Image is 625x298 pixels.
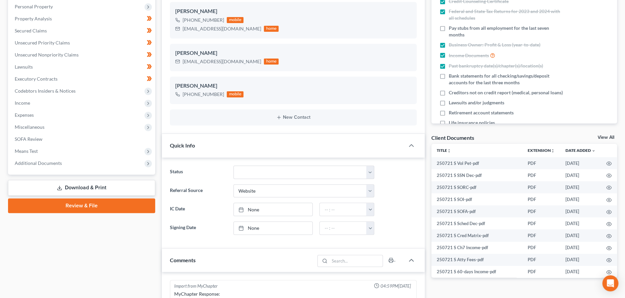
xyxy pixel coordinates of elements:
[9,61,155,73] a: Lawsuits
[320,203,367,216] input: -- : --
[449,89,563,96] span: Creditors not on credit report (medical, personal loans)
[167,203,230,216] label: IC Date
[560,181,601,193] td: [DATE]
[560,193,601,205] td: [DATE]
[15,64,33,70] span: Lawsuits
[431,134,474,141] div: Client Documents
[522,157,560,169] td: PDF
[449,63,543,69] span: Past bankruptcy date(s)/chapter(s)/location(s)
[9,13,155,25] a: Property Analysis
[8,180,155,196] a: Download & Print
[522,205,560,217] td: PDF
[522,254,560,266] td: PDF
[9,37,155,49] a: Unsecured Priority Claims
[15,136,42,142] span: SOFA Review
[320,222,367,234] input: -- : --
[560,205,601,217] td: [DATE]
[167,166,230,179] label: Status
[9,133,155,145] a: SOFA Review
[175,49,411,57] div: [PERSON_NAME]
[9,49,155,61] a: Unsecured Nonpriority Claims
[175,82,411,90] div: [PERSON_NAME]
[183,91,224,98] div: [PHONE_NUMBER]
[449,41,540,48] span: Business Owner: Profit & Loss (year-to-date)
[522,193,560,205] td: PDF
[598,135,614,140] a: View All
[15,124,44,130] span: Miscellaneous
[449,109,514,116] span: Retirement account statements
[15,28,47,33] span: Secured Claims
[329,255,383,267] input: Search...
[449,8,565,21] span: Federal and State Tax Returns for 2023 and 2024 with all schedules
[449,73,565,86] span: Bank statements for all checking/savings/deposit accounts for the last three months
[449,119,495,126] span: Life insurance policies
[447,149,451,153] i: unfold_more
[431,217,522,229] td: 250721 S Sched Dec-pdf
[560,229,601,241] td: [DATE]
[522,217,560,229] td: PDF
[15,40,70,45] span: Unsecured Priority Claims
[15,100,30,106] span: Income
[183,25,261,32] div: [EMAIL_ADDRESS][DOMAIN_NAME]
[560,266,601,278] td: [DATE]
[431,169,522,181] td: 250721 S SSN Dec-pdf
[437,148,451,153] a: Titleunfold_more
[431,193,522,205] td: 250721 S SOI-pdf
[170,257,196,263] span: Comments
[9,25,155,37] a: Secured Claims
[560,169,601,181] td: [DATE]
[431,254,522,266] td: 250721 S Atty Fees-pdf
[565,148,596,153] a: Date Added expand_more
[15,88,76,94] span: Codebtors Insiders & Notices
[522,229,560,241] td: PDF
[431,205,522,217] td: 250721 S SOFA-pdf
[431,229,522,241] td: 250721 S Cred Matrix-pdf
[15,76,58,82] span: Executory Contracts
[522,266,560,278] td: PDF
[449,52,489,59] span: Income Documents
[602,275,618,291] div: Open Intercom Messenger
[175,115,411,120] button: New Contact
[167,184,230,198] label: Referral Source
[183,58,261,65] div: [EMAIL_ADDRESS][DOMAIN_NAME]
[15,52,79,58] span: Unsecured Nonpriority Claims
[449,25,565,38] span: Pay stubs from all employment for the last seven months
[227,91,243,97] div: mobile
[592,149,596,153] i: expand_more
[15,112,34,118] span: Expenses
[15,148,38,154] span: Means Test
[431,242,522,254] td: 250721 S Ch7 Income-pdf
[551,149,555,153] i: unfold_more
[234,222,313,234] a: None
[431,181,522,193] td: 250721 S SORC-pdf
[560,217,601,229] td: [DATE]
[15,4,53,9] span: Personal Property
[528,148,555,153] a: Extensionunfold_more
[560,242,601,254] td: [DATE]
[560,254,601,266] td: [DATE]
[264,59,279,65] div: home
[449,99,504,106] span: Lawsuits and/or judgments
[227,17,243,23] div: mobile
[175,7,411,15] div: [PERSON_NAME]
[183,17,224,23] div: [PHONE_NUMBER]
[522,169,560,181] td: PDF
[522,242,560,254] td: PDF
[170,142,195,148] span: Quick Info
[431,157,522,169] td: 250721 S Vol Pet-pdf
[167,221,230,235] label: Signing Date
[381,283,411,289] span: 04:59PM[DATE]
[560,157,601,169] td: [DATE]
[174,283,218,289] div: Import from MyChapter
[15,16,52,21] span: Property Analysis
[264,26,279,32] div: home
[522,181,560,193] td: PDF
[9,73,155,85] a: Executory Contracts
[234,203,313,216] a: None
[8,198,155,213] a: Review & File
[15,160,62,166] span: Additional Documents
[431,266,522,278] td: 250721 S 60-days Income-pdf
